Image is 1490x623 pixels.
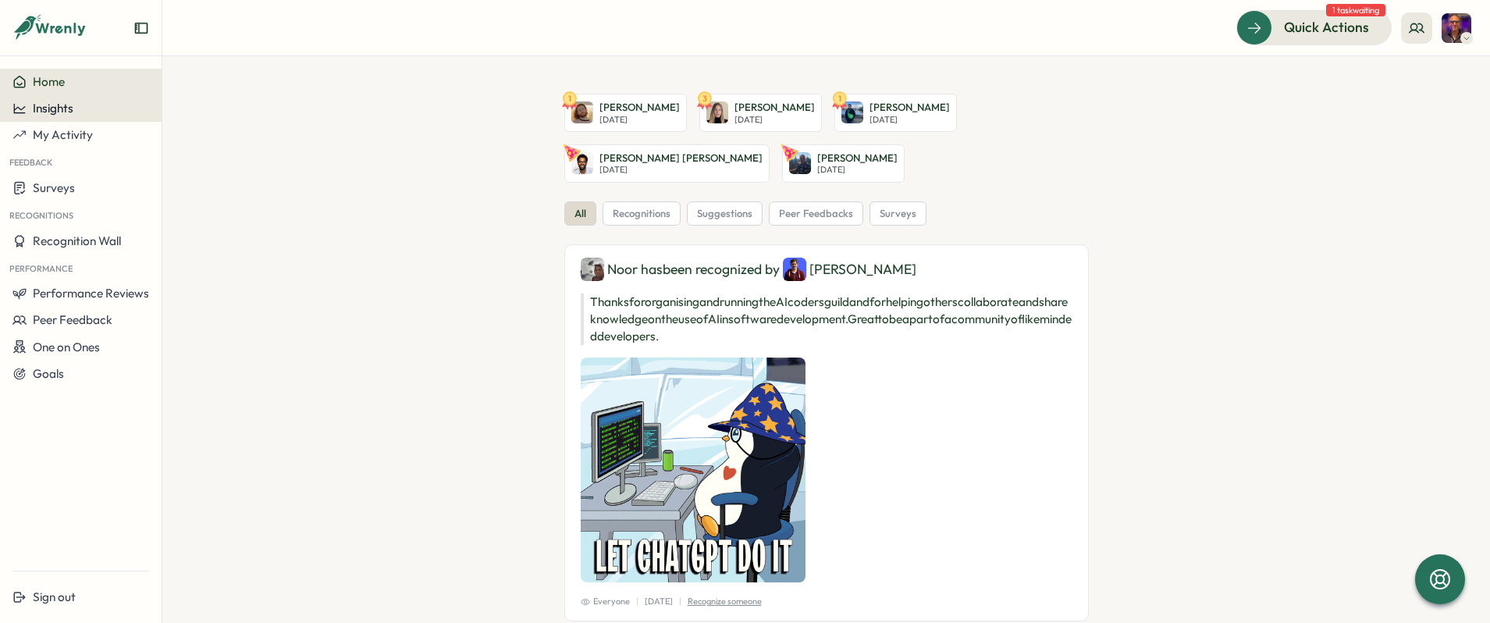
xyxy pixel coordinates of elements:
[33,74,65,89] span: Home
[783,258,806,281] img: Henry Dennis
[33,180,75,195] span: Surveys
[782,144,905,183] a: Alex Marshall[PERSON_NAME][DATE]
[817,165,898,175] p: [DATE]
[33,127,93,142] span: My Activity
[679,595,681,608] p: |
[1442,13,1471,43] img: Adrian Pearcey
[869,101,950,115] p: [PERSON_NAME]
[841,101,863,123] img: Elise McInnes
[688,595,762,608] p: Recognize someone
[734,101,815,115] p: [PERSON_NAME]
[33,233,121,248] span: Recognition Wall
[645,595,673,608] p: [DATE]
[880,207,916,221] span: surveys
[33,312,112,327] span: Peer Feedback
[33,340,100,354] span: One on Ones
[817,151,898,166] p: [PERSON_NAME]
[697,207,752,221] span: suggestions
[133,20,149,36] button: Expand sidebar
[789,152,811,174] img: Alex Marshall
[564,144,770,183] a: Hantz Leger[PERSON_NAME] [PERSON_NAME][DATE]
[869,115,950,125] p: [DATE]
[779,207,853,221] span: peer feedbacks
[571,152,593,174] img: Hantz Leger
[702,93,706,104] text: 3
[599,165,763,175] p: [DATE]
[33,589,76,604] span: Sign out
[571,101,593,123] img: Layton Burchell
[581,294,1072,345] p: Thanks for organising and running the AI coders guild and for helping others collaborate and shar...
[1284,17,1369,37] span: Quick Actions
[599,115,680,125] p: [DATE]
[599,151,763,166] p: [PERSON_NAME] [PERSON_NAME]
[581,258,604,281] img: Noor ul ain
[783,258,916,281] div: [PERSON_NAME]
[834,94,957,132] a: 1Elise McInnes[PERSON_NAME][DATE]
[567,93,571,104] text: 1
[706,101,728,123] img: Martyna Carroll
[581,595,630,608] span: Everyone
[837,93,841,104] text: 1
[33,101,73,116] span: Insights
[699,94,822,132] a: 3Martyna Carroll[PERSON_NAME][DATE]
[613,207,670,221] span: recognitions
[1326,4,1385,16] span: 1 task waiting
[581,358,805,582] img: Recognition Image
[599,101,680,115] p: [PERSON_NAME]
[564,94,687,132] a: 1Layton Burchell[PERSON_NAME][DATE]
[734,115,815,125] p: [DATE]
[574,207,586,221] span: all
[581,258,1072,281] div: Noor has been recognized by
[636,595,638,608] p: |
[33,286,149,301] span: Performance Reviews
[1236,10,1392,44] button: Quick Actions
[33,366,64,381] span: Goals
